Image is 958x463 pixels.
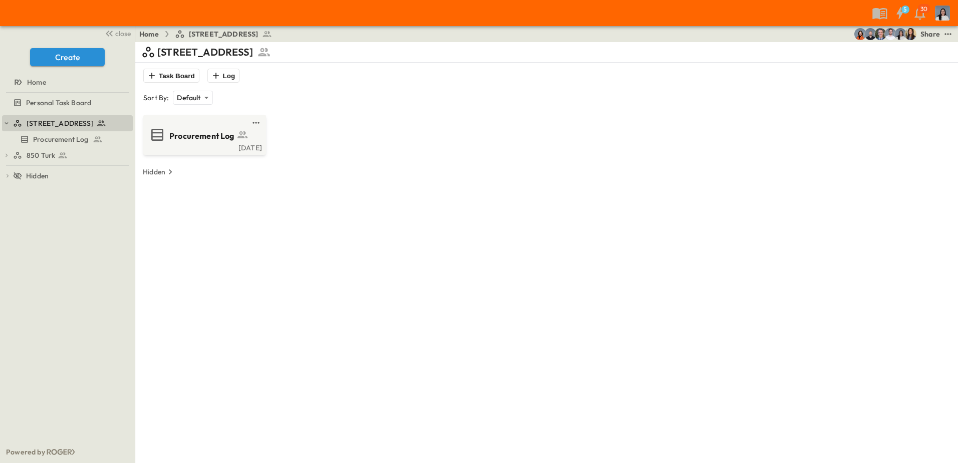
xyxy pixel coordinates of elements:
img: Mike Peterson (mpeterson@cahill-sf.com) [884,28,896,40]
a: [DATE] [145,143,262,151]
span: 850 Turk [27,150,55,160]
button: Task Board [143,69,199,83]
div: Default [173,91,212,105]
span: Home [27,77,46,87]
p: Hidden [143,167,165,177]
img: Trevor Gifford (tgifford@cahill-sf.com) [864,28,876,40]
img: Stephanie McNeill (smcneill@cahill-sf.com) [854,28,866,40]
a: [STREET_ADDRESS] [13,116,131,130]
p: Sort By: [143,93,169,103]
a: Home [139,29,159,39]
span: [STREET_ADDRESS] [189,29,259,39]
span: Hidden [26,171,49,181]
button: Log [207,69,239,83]
img: 4f72bfc4efa7236828875bac24094a5ddb05241e32d018417354e964050affa1.png [12,3,109,24]
a: Procurement Log [145,127,262,143]
button: Hidden [139,165,179,179]
img: Cindy De Leon (cdeleon@cahill-sf.com) [894,28,906,40]
p: 30 [920,5,927,13]
span: Procurement Log [169,130,234,142]
button: Create [30,48,105,66]
button: test [942,28,954,40]
div: Procurement Logtest [2,131,133,147]
a: Personal Task Board [2,96,131,110]
h6: 5 [903,6,907,14]
div: [STREET_ADDRESS]test [2,115,133,131]
a: Procurement Log [2,132,131,146]
img: Jared Salin (jsalin@cahill-sf.com) [874,28,886,40]
div: 850 Turktest [2,147,133,163]
div: Personal Task Boardtest [2,95,133,111]
button: test [250,117,262,129]
span: Procurement Log [33,134,89,144]
span: close [115,29,131,39]
a: [STREET_ADDRESS] [175,29,273,39]
a: 850 Turk [13,148,131,162]
img: Profile Picture [935,6,950,21]
a: Home [2,75,131,89]
p: Default [177,93,200,103]
button: close [101,26,133,40]
span: [STREET_ADDRESS] [27,118,94,128]
span: Personal Task Board [26,98,91,108]
button: 5 [890,4,910,22]
img: Kim Bowen (kbowen@cahill-sf.com) [904,28,916,40]
p: [STREET_ADDRESS] [157,45,253,59]
nav: breadcrumbs [139,29,278,39]
div: Share [920,29,940,39]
